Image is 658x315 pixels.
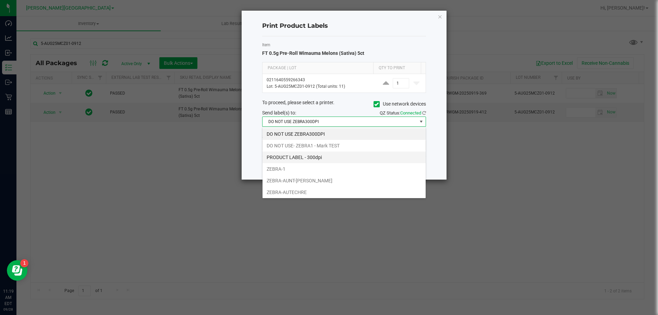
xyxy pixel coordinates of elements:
p: Lot: 5-AUG25MCZ01-0912 (Total units: 11) [267,83,373,90]
h4: Print Product Labels [262,22,426,31]
span: FT 0.5g Pre-Roll Wimauma Melons (Sativa) 5ct [262,50,364,56]
label: Item [262,42,426,48]
label: Use network devices [374,100,426,108]
p: 0211640559266343 [267,77,373,83]
th: Package | Lot [263,62,373,74]
li: ZEBRA-AUNT-[PERSON_NAME] [263,175,426,186]
iframe: Resource center unread badge [20,259,28,267]
th: Qty to Print [373,62,421,74]
span: Send label(s) to: [262,110,296,116]
li: DO NOT USE- ZEBRA1 - Mark TEST [263,140,426,152]
li: ZEBRA-AUTECHRE [263,186,426,198]
iframe: Resource center [7,260,27,281]
div: To proceed, please select a printer. [257,99,431,109]
span: DO NOT USE ZEBRA300DPI [263,117,417,126]
li: PRODUCT LABEL - 300dpi [263,152,426,163]
li: ZEBRA-1 [263,163,426,175]
span: QZ Status: [380,110,426,116]
div: Select a label template. [257,133,431,140]
li: DO NOT USE ZEBRA300DPI [263,128,426,140]
span: Connected [400,110,421,116]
